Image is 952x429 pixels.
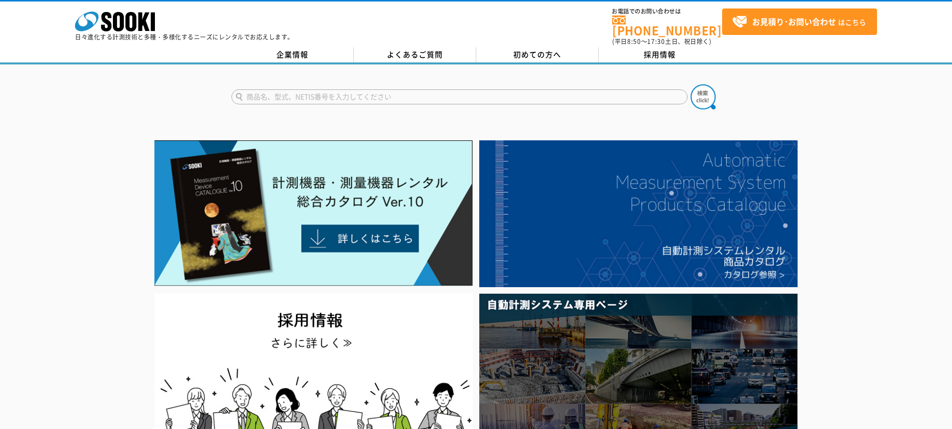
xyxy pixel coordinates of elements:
[154,140,473,286] img: Catalog Ver10
[231,47,354,62] a: 企業情報
[612,15,722,36] a: [PHONE_NUMBER]
[354,47,476,62] a: よくあるご質問
[691,84,716,109] img: btn_search.png
[722,8,877,35] a: お見積り･お問い合わせはこちら
[647,37,665,46] span: 17:30
[513,49,561,60] span: 初めての方へ
[75,34,294,40] p: 日々進化する計測技術と多種・多様化するニーズにレンタルでお応えします。
[732,14,866,29] span: はこちら
[476,47,599,62] a: 初めての方へ
[599,47,721,62] a: 採用情報
[612,8,722,14] span: お電話でのお問い合わせは
[479,140,798,287] img: 自動計測システムカタログ
[752,15,836,27] strong: お見積り･お問い合わせ
[231,89,688,104] input: 商品名、型式、NETIS番号を入力してください
[627,37,641,46] span: 8:50
[612,37,711,46] span: (平日 ～ 土日、祝日除く)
